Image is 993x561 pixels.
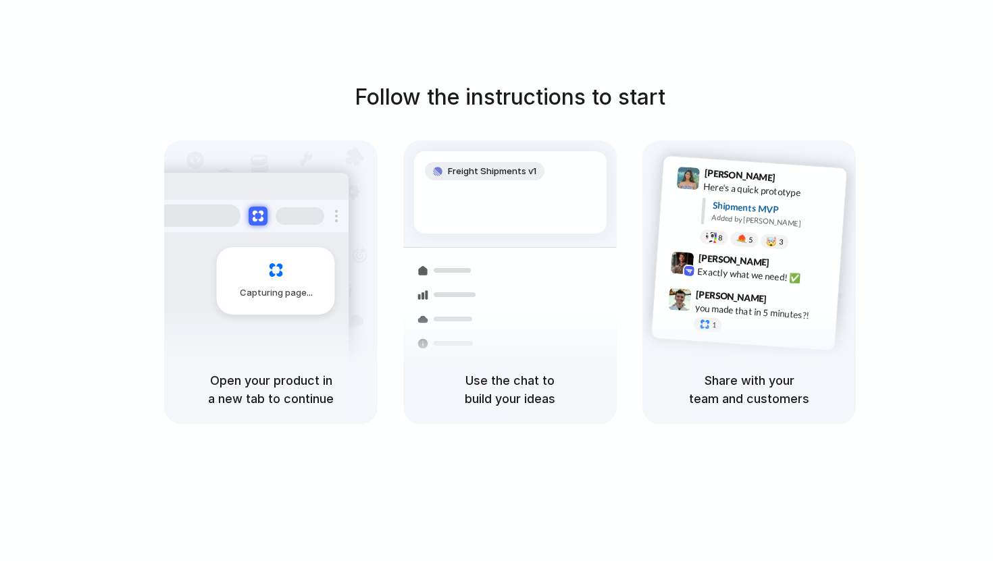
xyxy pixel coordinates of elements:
[780,172,807,188] span: 9:41 AM
[355,81,665,113] h1: Follow the instructions to start
[779,238,784,246] span: 3
[694,300,830,323] div: you made that in 5 minutes?!
[419,371,601,408] h5: Use the chat to build your ideas
[698,250,769,270] span: [PERSON_NAME]
[704,165,775,185] span: [PERSON_NAME]
[180,371,361,408] h5: Open your product in a new tab to continue
[712,321,717,329] span: 1
[696,287,767,306] span: [PERSON_NAME]
[697,264,832,287] div: Exactly what we need! ✅
[773,257,801,273] span: 9:42 AM
[771,293,798,309] span: 9:47 AM
[718,234,723,242] span: 8
[712,198,837,221] div: Shipments MVP
[448,165,536,178] span: Freight Shipments v1
[711,212,836,232] div: Added by [PERSON_NAME]
[240,286,315,300] span: Capturing page
[659,371,840,408] h5: Share with your team and customers
[766,236,778,246] div: 🤯
[703,180,838,203] div: Here's a quick prototype
[748,236,753,244] span: 5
